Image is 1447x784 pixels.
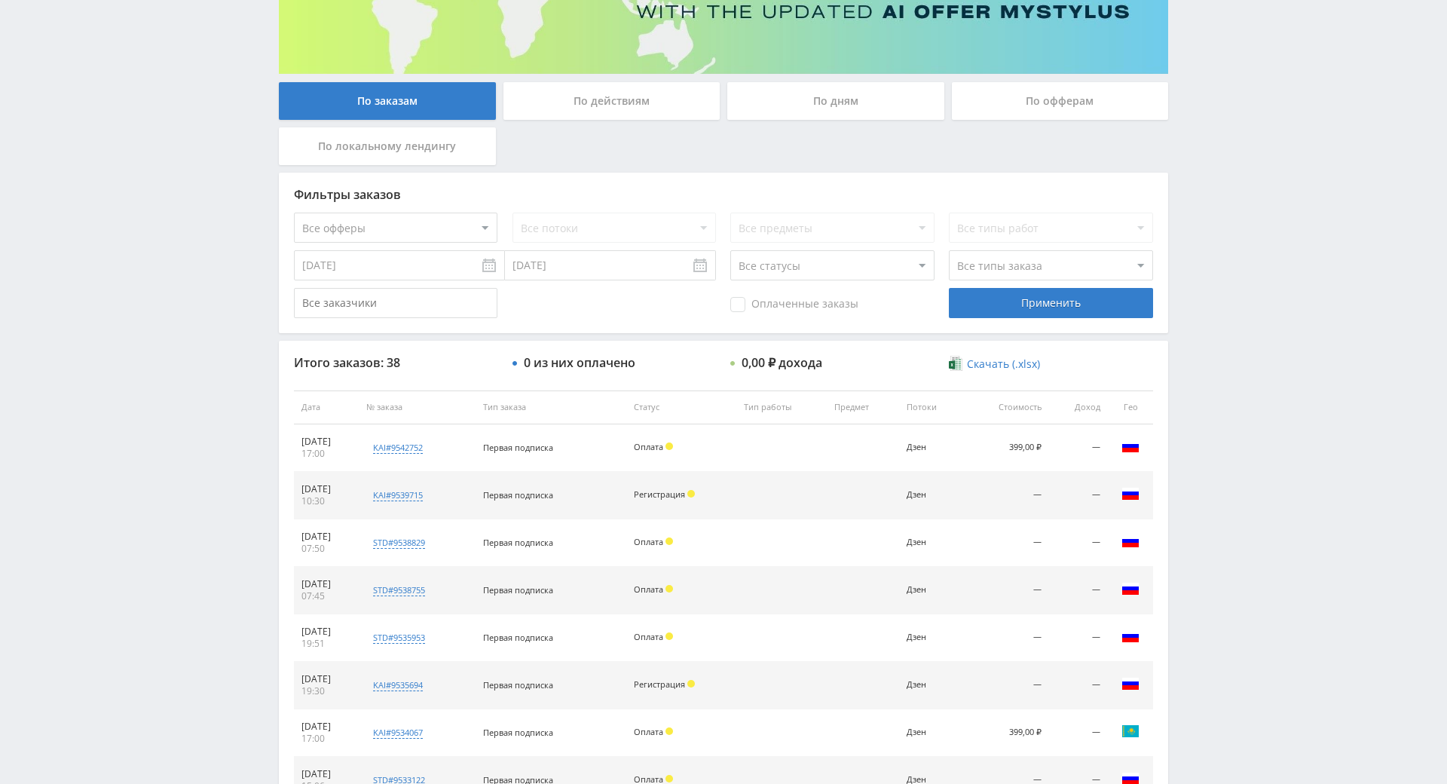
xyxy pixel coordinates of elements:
div: [DATE] [301,721,351,733]
td: — [1049,709,1108,757]
td: 399,00 ₽ [965,709,1049,757]
div: [DATE] [301,626,351,638]
div: kai#9534067 [373,727,423,739]
span: Холд [665,775,673,782]
span: Оплаченные заказы [730,297,858,312]
span: Холд [665,585,673,593]
td: — [965,519,1049,567]
span: Первая подписка [483,489,553,501]
img: rus.png [1121,532,1140,550]
span: Регистрация [634,488,685,500]
div: kai#9539715 [373,489,423,501]
div: Дзен [907,443,957,452]
img: kaz.png [1121,722,1140,740]
span: Регистрация [634,678,685,690]
div: Дзен [907,680,957,690]
span: Холд [665,537,673,545]
div: 0 из них оплачено [524,356,635,369]
div: 07:50 [301,543,351,555]
th: Тип заказа [476,390,626,424]
span: Оплата [634,726,663,737]
div: Дзен [907,632,957,642]
span: Первая подписка [483,537,553,548]
div: [DATE] [301,436,351,448]
div: Итого заказов: 38 [294,356,497,369]
span: Оплата [634,536,663,547]
span: Холд [665,632,673,640]
div: Фильтры заказов [294,188,1153,201]
img: rus.png [1121,437,1140,455]
div: [DATE] [301,483,351,495]
th: Предмет [827,390,899,424]
div: std#9538755 [373,584,425,596]
td: — [1049,472,1108,519]
td: — [1049,662,1108,709]
div: 17:00 [301,448,351,460]
th: Тип работы [736,390,827,424]
td: — [965,567,1049,614]
div: [DATE] [301,531,351,543]
div: 19:51 [301,638,351,650]
div: Дзен [907,585,957,595]
th: № заказа [359,390,476,424]
div: [DATE] [301,578,351,590]
span: Первая подписка [483,442,553,453]
div: [DATE] [301,673,351,685]
div: 10:30 [301,495,351,507]
span: Холд [687,680,695,688]
span: Первая подписка [483,727,553,738]
th: Доход [1049,390,1108,424]
div: 19:30 [301,685,351,697]
img: rus.png [1121,627,1140,645]
th: Стоимость [965,390,1049,424]
td: — [965,662,1049,709]
td: 399,00 ₽ [965,424,1049,472]
td: — [1049,567,1108,614]
div: kai#9542752 [373,442,423,454]
input: Все заказчики [294,288,497,318]
img: rus.png [1121,580,1140,598]
div: По локальному лендингу [279,127,496,165]
span: Холд [687,490,695,498]
a: Скачать (.xlsx) [949,357,1039,372]
div: Применить [949,288,1152,318]
th: Потоки [899,390,965,424]
div: 0,00 ₽ дохода [742,356,822,369]
div: [DATE] [301,768,351,780]
td: — [965,472,1049,519]
div: По действиям [503,82,720,120]
span: Оплата [634,441,663,452]
td: — [1049,614,1108,662]
img: xlsx [949,356,962,371]
div: По дням [727,82,944,120]
span: Первая подписка [483,584,553,596]
th: Гео [1108,390,1153,424]
div: По заказам [279,82,496,120]
div: std#9535953 [373,632,425,644]
div: std#9538829 [373,537,425,549]
div: Дзен [907,490,957,500]
th: Дата [294,390,359,424]
span: Оплата [634,583,663,595]
div: 07:45 [301,590,351,602]
th: Статус [626,390,736,424]
span: Холд [665,727,673,735]
span: Оплата [634,631,663,642]
div: По офферам [952,82,1169,120]
span: Первая подписка [483,632,553,643]
span: Первая подписка [483,679,553,691]
div: Дзен [907,537,957,547]
td: — [965,614,1049,662]
span: Холд [665,443,673,450]
td: — [1049,424,1108,472]
div: 17:00 [301,733,351,745]
img: rus.png [1121,675,1140,693]
td: — [1049,519,1108,567]
div: kai#9535694 [373,679,423,691]
div: Дзен [907,727,957,737]
img: rus.png [1121,485,1140,503]
span: Скачать (.xlsx) [967,358,1040,370]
